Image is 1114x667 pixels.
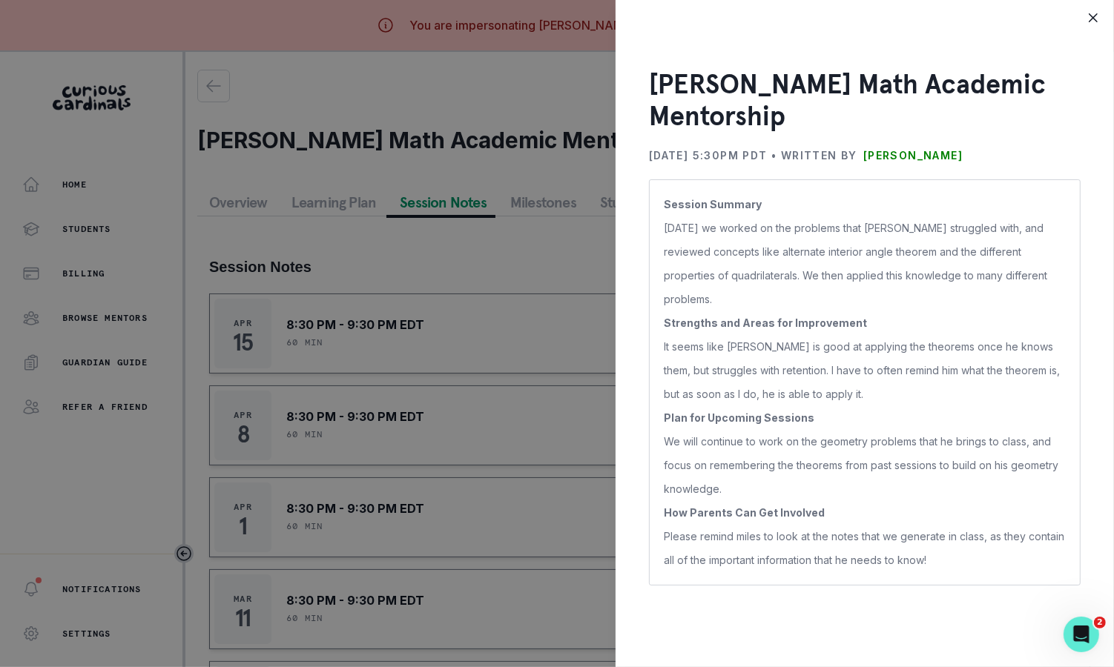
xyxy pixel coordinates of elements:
strong: Session Summary [664,198,762,210]
strong: Strengths and Areas for Improvement [664,316,867,329]
p: We will continue to work on the geometry problems that he brings to class, and focus on rememberi... [664,430,1066,501]
p: [DATE] we worked on the problems that [PERSON_NAME] struggled with, and reviewed concepts like al... [664,216,1066,311]
button: Close [1081,6,1105,30]
p: [DATE] 5:30PM PDT • Written by [649,144,857,167]
h3: [PERSON_NAME] Math Academic Mentorship [649,68,1081,132]
p: [PERSON_NAME] [863,144,963,167]
span: 2 [1094,617,1106,628]
strong: Plan for Upcoming Sessions [664,411,814,424]
p: Please remind miles to look at the notes that we generate in class, as they contain all of the im... [664,525,1066,572]
strong: How Parents Can Get Involved [664,506,825,519]
iframe: Intercom live chat [1064,617,1099,652]
p: It seems like [PERSON_NAME] is good at applying the theorems once he knows them, but struggles wi... [664,335,1066,406]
